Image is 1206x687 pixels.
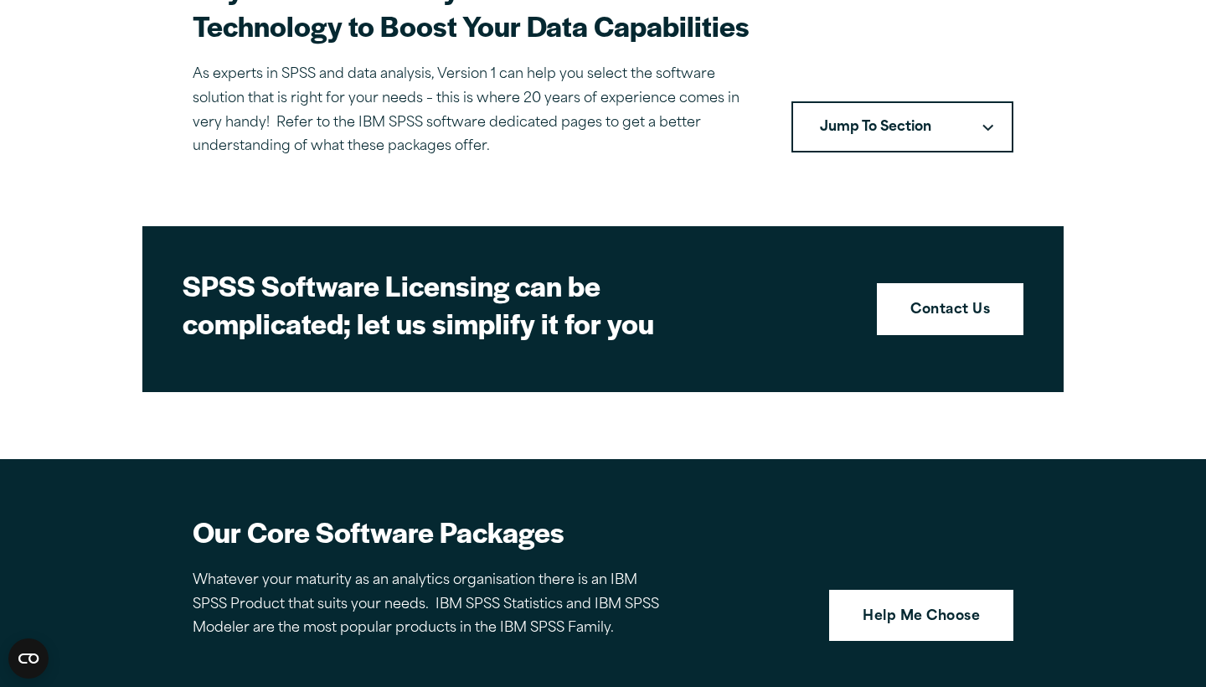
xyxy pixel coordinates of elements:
p: Whatever your maturity as an analytics organisation there is an IBM SPSS Product that suits your ... [193,569,667,641]
p: As experts in SPSS and data analysis, Version 1 can help you select the software solution that is... [193,63,751,159]
h2: SPSS Software Licensing can be complicated; let us simplify it for you [183,266,769,342]
button: Open CMP widget [8,638,49,679]
svg: Downward pointing chevron [982,124,993,132]
h2: Our Core Software Packages [193,513,667,550]
nav: Table of Contents [791,101,1013,153]
strong: Contact Us [910,300,990,322]
button: Jump To SectionDownward pointing chevron [791,101,1013,153]
a: Help Me Choose [829,590,1013,642]
a: Contact Us [877,283,1023,335]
